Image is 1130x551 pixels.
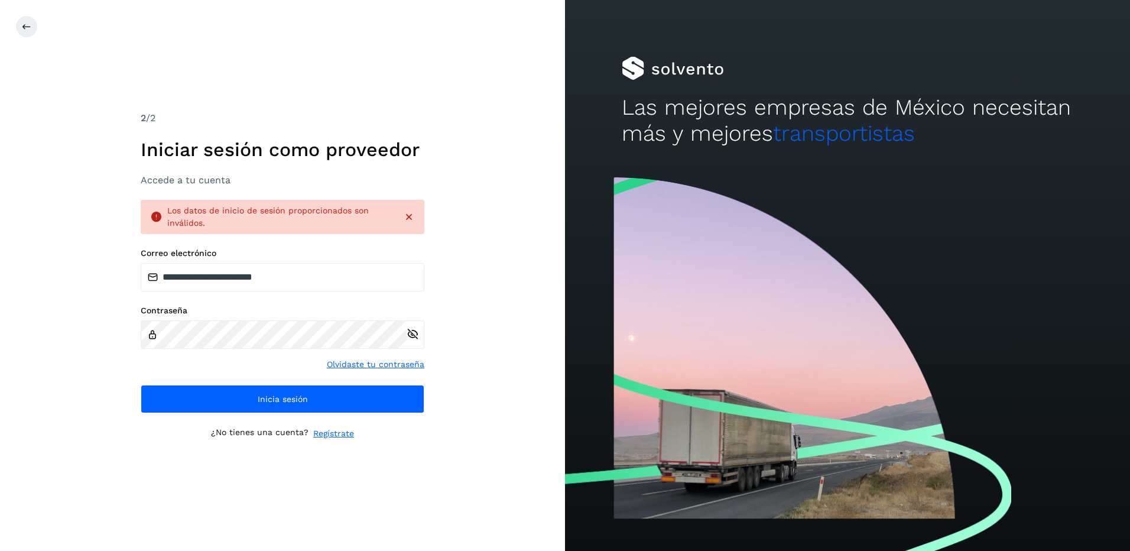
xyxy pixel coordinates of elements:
h1: Iniciar sesión como proveedor [141,138,424,161]
div: Los datos de inicio de sesión proporcionados son inválidos. [167,205,394,229]
span: 2 [141,112,146,124]
p: ¿No tienes una cuenta? [211,427,309,440]
button: Inicia sesión [141,385,424,413]
a: Olvidaste tu contraseña [327,358,424,371]
span: transportistas [773,121,915,146]
label: Contraseña [141,306,424,316]
a: Regístrate [313,427,354,440]
span: Inicia sesión [258,395,308,403]
h3: Accede a tu cuenta [141,174,424,186]
label: Correo electrónico [141,248,424,258]
h2: Las mejores empresas de México necesitan más y mejores [622,95,1074,147]
div: /2 [141,111,424,125]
